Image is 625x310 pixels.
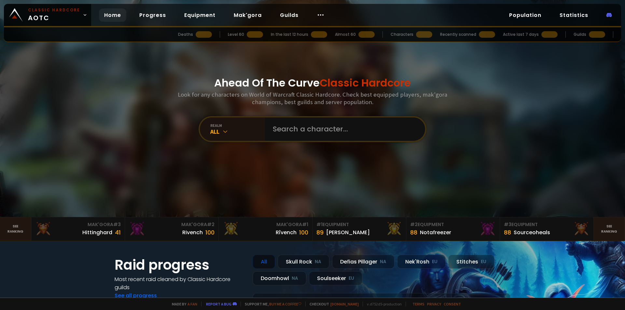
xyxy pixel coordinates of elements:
div: 88 [410,228,417,237]
span: # 1 [316,221,323,228]
span: # 1 [302,221,308,228]
a: Consent [444,302,461,306]
span: # 3 [504,221,511,228]
div: Characters [391,32,413,37]
a: Equipment [179,8,221,22]
input: Search a character... [269,117,417,141]
a: Mak'Gora#3Hittinghard41 [31,217,125,241]
div: All [210,128,265,135]
a: Classic HardcoreAOTC [4,4,91,26]
div: Guilds [574,32,586,37]
div: Soulseeker [309,271,362,285]
a: Terms [412,302,424,306]
div: Sourceoheals [514,228,550,236]
div: All [253,255,275,269]
div: [PERSON_NAME] [326,228,370,236]
span: Made by [168,302,197,306]
h3: Look for any characters on World of Warcraft Classic Hardcore. Check best equipped players, mak'g... [175,91,450,106]
div: Level 60 [228,32,244,37]
div: Recently scanned [440,32,476,37]
small: EU [349,275,354,282]
div: Deaths [178,32,193,37]
small: NA [315,259,321,265]
span: # 2 [207,221,215,228]
div: realm [210,123,265,128]
a: #3Equipment88Sourceoheals [500,217,594,241]
span: v. d752d5 - production [363,302,402,306]
div: Equipment [410,221,496,228]
span: Classic Hardcore [320,75,411,90]
a: Report a bug [206,302,231,306]
div: 100 [299,228,308,237]
small: Classic Hardcore [28,7,80,13]
div: Equipment [316,221,402,228]
div: Notafreezer [420,228,451,236]
div: Doomhowl [253,271,306,285]
div: 100 [205,228,215,237]
a: Privacy [427,302,441,306]
a: Buy me a coffee [269,302,301,306]
a: Home [99,8,126,22]
a: Progress [134,8,171,22]
div: In the last 12 hours [271,32,308,37]
div: Mak'Gora [129,221,215,228]
div: Mak'Gora [223,221,308,228]
div: Stitches [448,255,494,269]
a: Mak'gora [229,8,267,22]
small: EU [481,259,486,265]
a: Guilds [275,8,304,22]
a: #1Equipment89[PERSON_NAME] [312,217,406,241]
a: Statistics [554,8,593,22]
div: Defias Pillager [332,255,395,269]
small: NA [380,259,386,265]
a: See all progress [115,292,157,299]
div: 41 [115,228,121,237]
div: Nek'Rosh [397,255,446,269]
a: Mak'Gora#2Rivench100 [125,217,219,241]
a: #2Equipment88Notafreezer [406,217,500,241]
div: Almost 60 [335,32,356,37]
a: Population [504,8,547,22]
span: # 3 [113,221,121,228]
small: EU [432,259,437,265]
div: Rivench [182,228,203,236]
small: NA [292,275,298,282]
div: Rîvench [276,228,297,236]
h1: Raid progress [115,255,245,275]
span: # 2 [410,221,418,228]
h4: Most recent raid cleaned by Classic Hardcore guilds [115,275,245,291]
a: Seeranking [594,217,625,241]
a: Mak'Gora#1Rîvench100 [219,217,312,241]
div: Skull Rock [278,255,329,269]
div: 88 [504,228,511,237]
div: Active last 7 days [503,32,539,37]
div: Hittinghard [82,228,112,236]
h1: Ahead Of The Curve [214,75,411,91]
span: AOTC [28,7,80,23]
div: 89 [316,228,324,237]
span: Checkout [305,302,359,306]
a: a fan [187,302,197,306]
span: Support me, [241,302,301,306]
div: Mak'Gora [35,221,121,228]
a: [DOMAIN_NAME] [330,302,359,306]
div: Equipment [504,221,590,228]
